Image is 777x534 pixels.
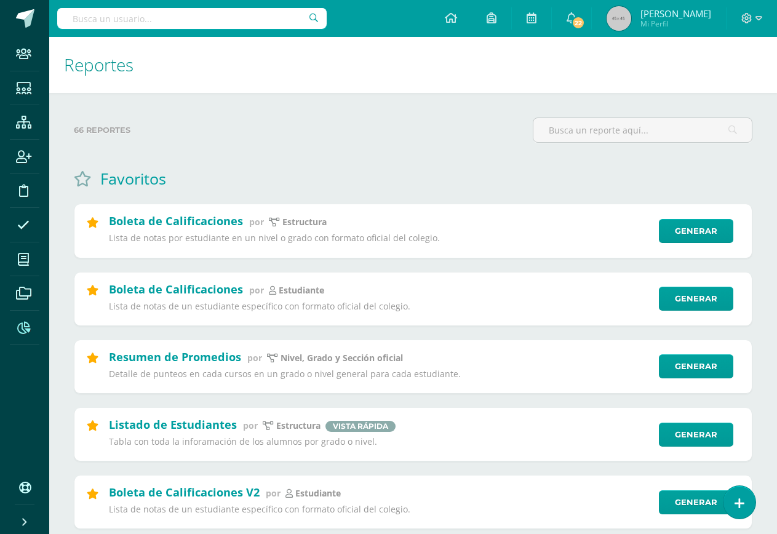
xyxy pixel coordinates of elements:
[249,284,264,296] span: por
[659,490,733,514] a: Generar
[282,217,327,228] p: estructura
[100,168,166,189] h1: Favoritos
[109,349,241,364] h2: Resumen de Promedios
[243,420,258,431] span: por
[325,421,396,432] span: Vista rápida
[109,301,651,312] p: Lista de notas de un estudiante específico con formato oficial del colegio.
[109,485,260,500] h2: Boleta de Calificaciones V2
[109,504,651,515] p: Lista de notas de un estudiante específico con formato oficial del colegio.
[279,285,324,296] p: estudiante
[295,488,341,499] p: estudiante
[659,219,733,243] a: Generar
[659,287,733,311] a: Generar
[109,213,243,228] h2: Boleta de Calificaciones
[266,487,281,499] span: por
[276,420,321,431] p: estructura
[572,16,585,30] span: 22
[640,18,711,29] span: Mi Perfil
[249,216,264,228] span: por
[533,118,752,142] input: Busca un reporte aquí...
[109,233,651,244] p: Lista de notas por estudiante en un nivel o grado con formato oficial del colegio.
[57,8,327,29] input: Busca un usuario...
[659,423,733,447] a: Generar
[247,352,262,364] span: por
[109,282,243,297] h2: Boleta de Calificaciones
[659,354,733,378] a: Generar
[640,7,711,20] span: [PERSON_NAME]
[74,118,523,143] label: 66 reportes
[109,436,651,447] p: Tabla con toda la inforamación de los alumnos por grado o nivel.
[109,369,651,380] p: Detalle de punteos en cada cursos en un grado o nivel general para cada estudiante.
[607,6,631,31] img: 45x45
[64,53,133,76] span: Reportes
[281,353,403,364] p: Nivel, Grado y Sección oficial
[109,417,237,432] h2: Listado de Estudiantes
